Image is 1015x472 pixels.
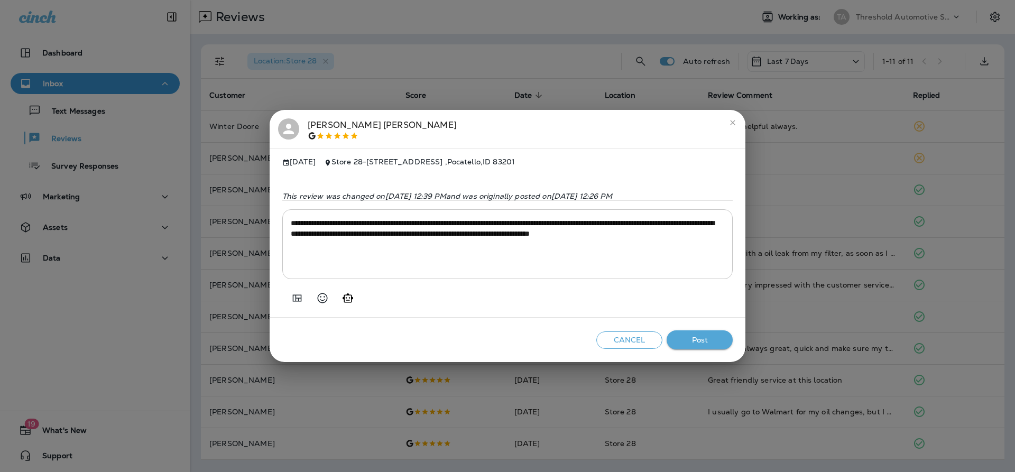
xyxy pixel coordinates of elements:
button: Select an emoji [312,288,333,309]
button: Generate AI response [337,288,358,309]
button: Post [667,330,733,350]
button: Add in a premade template [287,288,308,309]
button: close [724,114,741,131]
button: Cancel [596,331,662,349]
div: [PERSON_NAME] [PERSON_NAME] [308,118,457,141]
span: [DATE] [282,158,316,166]
span: Store 28 - [STREET_ADDRESS] , Pocatello , ID 83201 [331,157,515,166]
span: and was originally posted on [DATE] 12:26 PM [446,191,612,201]
p: This review was changed on [DATE] 12:39 PM [282,192,733,200]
